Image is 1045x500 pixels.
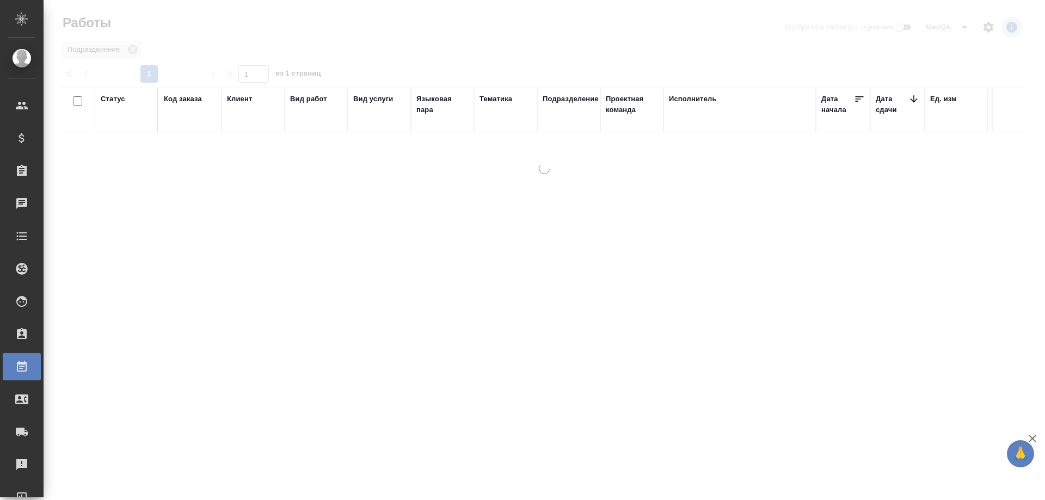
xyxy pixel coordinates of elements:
div: Дата начала [821,94,854,115]
div: Подразделение [543,94,599,104]
div: Дата сдачи [876,94,908,115]
div: Вид работ [290,94,327,104]
button: 🙏 [1007,440,1034,467]
div: Проектная команда [606,94,658,115]
div: Вид услуги [353,94,394,104]
span: 🙏 [1011,442,1030,465]
div: Статус [101,94,125,104]
div: Клиент [227,94,252,104]
div: Языковая пара [416,94,469,115]
div: Код заказа [164,94,202,104]
div: Ед. изм [930,94,957,104]
div: Тематика [480,94,512,104]
div: Исполнитель [669,94,717,104]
